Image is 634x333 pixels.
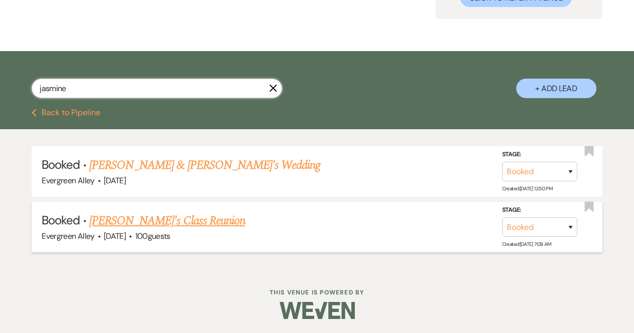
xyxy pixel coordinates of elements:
[280,293,355,328] img: Weven Logo
[32,79,282,98] input: Search by name, event date, email address or phone number
[135,231,170,241] span: 100 guests
[42,212,80,228] span: Booked
[42,157,80,172] span: Booked
[32,109,100,117] button: Back to Pipeline
[104,231,126,241] span: [DATE]
[89,156,321,174] a: [PERSON_NAME] & [PERSON_NAME]'s Wedding
[104,175,126,186] span: [DATE]
[502,241,551,247] span: Created: [DATE] 7:08 AM
[42,231,94,241] span: Evergreen Alley
[42,175,94,186] span: Evergreen Alley
[502,185,552,192] span: Created: [DATE] 12:50 PM
[502,149,577,160] label: Stage:
[516,79,596,98] button: + Add Lead
[89,212,245,230] a: [PERSON_NAME]'s Class Reunion
[502,205,577,216] label: Stage:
